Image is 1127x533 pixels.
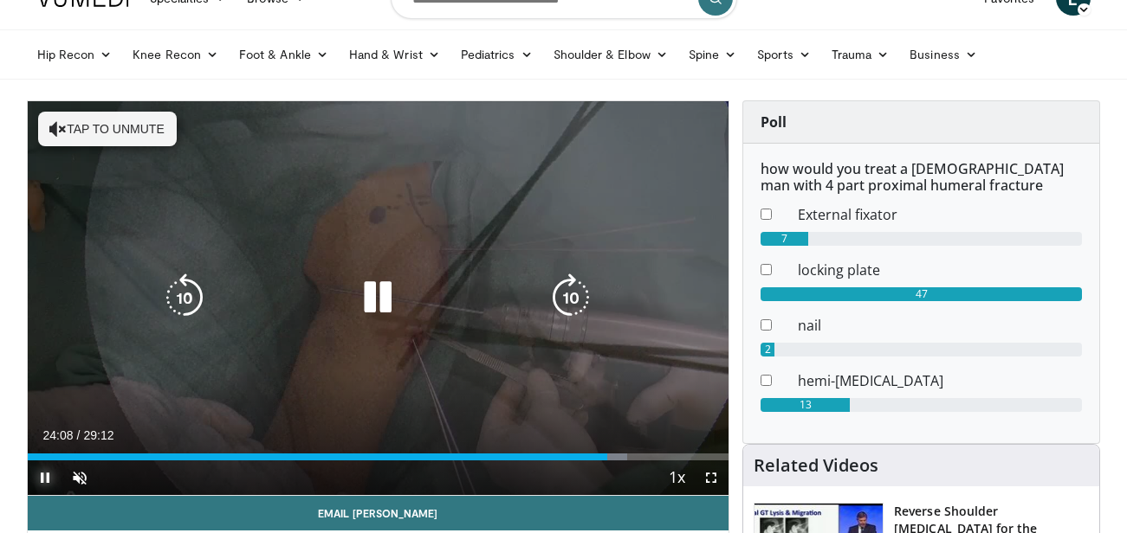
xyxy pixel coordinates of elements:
[543,37,678,72] a: Shoulder & Elbow
[694,460,729,495] button: Fullscreen
[754,455,878,476] h4: Related Videos
[785,370,1095,391] dd: hemi-[MEDICAL_DATA]
[761,232,808,246] div: 7
[43,428,74,442] span: 24:08
[899,37,988,72] a: Business
[28,453,729,460] div: Progress Bar
[28,460,62,495] button: Pause
[28,496,729,530] a: Email [PERSON_NAME]
[122,37,229,72] a: Knee Recon
[785,315,1095,336] dd: nail
[821,37,900,72] a: Trauma
[229,37,339,72] a: Foot & Ankle
[761,161,1082,194] h6: how would you treat a [DEMOGRAPHIC_DATA] man with 4 part proximal humeral fracture
[761,287,1082,301] div: 47
[761,343,774,356] div: 2
[747,37,821,72] a: Sports
[761,112,787,132] strong: Poll
[785,204,1095,225] dd: External fixator
[28,101,729,496] video-js: Video Player
[38,112,177,146] button: Tap to unmute
[339,37,450,72] a: Hand & Wrist
[27,37,123,72] a: Hip Recon
[83,428,113,442] span: 29:12
[450,37,543,72] a: Pediatrics
[62,460,97,495] button: Unmute
[761,398,850,412] div: 13
[77,428,81,442] span: /
[678,37,747,72] a: Spine
[785,260,1095,280] dd: locking plate
[659,460,694,495] button: Playback Rate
